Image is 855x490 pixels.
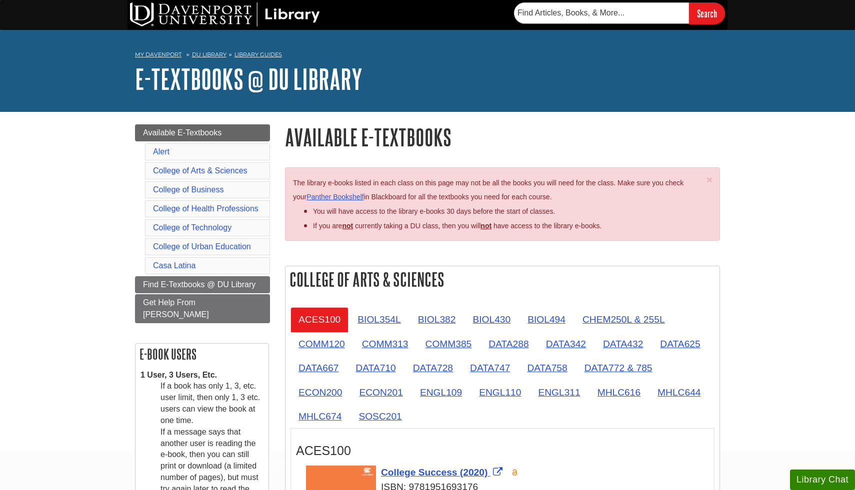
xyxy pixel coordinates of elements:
[462,356,518,380] a: DATA747
[511,469,518,477] img: Open Access
[153,261,195,270] a: Casa Latina
[480,222,491,230] u: not
[153,204,258,213] a: College of Health Professions
[417,332,480,356] a: COMM385
[290,332,353,356] a: COMM120
[706,174,712,185] button: Close
[706,174,712,185] span: ×
[153,242,251,251] a: College of Urban Education
[649,380,708,405] a: MHLC644
[143,128,221,137] span: Available E-Textbooks
[135,48,720,64] nav: breadcrumb
[351,380,410,405] a: ECON201
[519,356,575,380] a: DATA758
[290,356,346,380] a: DATA667
[410,307,464,332] a: BIOL382
[576,356,660,380] a: DATA772 & 785
[192,51,226,58] a: DU Library
[285,266,719,293] h2: College of Arts & Sciences
[153,147,169,156] a: Alert
[135,276,270,293] a: Find E-Textbooks @ DU Library
[135,50,181,59] a: My Davenport
[342,222,353,230] strong: not
[354,332,416,356] a: COMM313
[412,380,470,405] a: ENGL109
[349,307,408,332] a: BIOL354L
[530,380,588,405] a: ENGL311
[405,356,461,380] a: DATA728
[689,2,725,24] input: Search
[234,51,282,58] a: Library Guides
[381,467,505,478] a: Link opens in new window
[153,223,231,232] a: College of Technology
[514,2,725,24] form: Searches DU Library's articles, books, and more
[290,380,350,405] a: ECON200
[143,298,209,319] span: Get Help From [PERSON_NAME]
[306,193,363,201] a: Panther Bookshelf
[143,280,255,289] span: Find E-Textbooks @ DU Library
[153,185,223,194] a: College of Business
[290,307,348,332] a: ACES100
[140,370,263,381] dt: 1 User, 3 Users, Etc.
[135,294,270,323] a: Get Help From [PERSON_NAME]
[574,307,673,332] a: CHEM250L & 255L
[285,124,720,150] h1: Available E-Textbooks
[290,404,349,429] a: MHLC674
[790,470,855,490] button: Library Chat
[589,380,648,405] a: MHLC616
[538,332,594,356] a: DATA342
[313,222,601,230] span: If you are currently taking a DU class, then you will have access to the library e-books.
[293,179,683,201] span: The library e-books listed in each class on this page may not be all the books you will need for ...
[480,332,536,356] a: DATA288
[652,332,708,356] a: DATA625
[135,63,362,94] a: E-Textbooks @ DU Library
[313,207,555,215] span: You will have access to the library e-books 30 days before the start of classes.
[153,166,247,175] a: College of Arts & Sciences
[135,124,270,141] a: Available E-Textbooks
[296,444,709,458] h3: ACES100
[519,307,573,332] a: BIOL494
[514,2,689,23] input: Find Articles, Books, & More...
[347,356,403,380] a: DATA710
[381,467,487,478] span: College Success (2020)
[464,307,518,332] a: BIOL430
[471,380,529,405] a: ENGL110
[135,344,268,365] h2: E-book Users
[350,404,409,429] a: SOSC201
[595,332,651,356] a: DATA432
[130,2,320,26] img: DU Library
